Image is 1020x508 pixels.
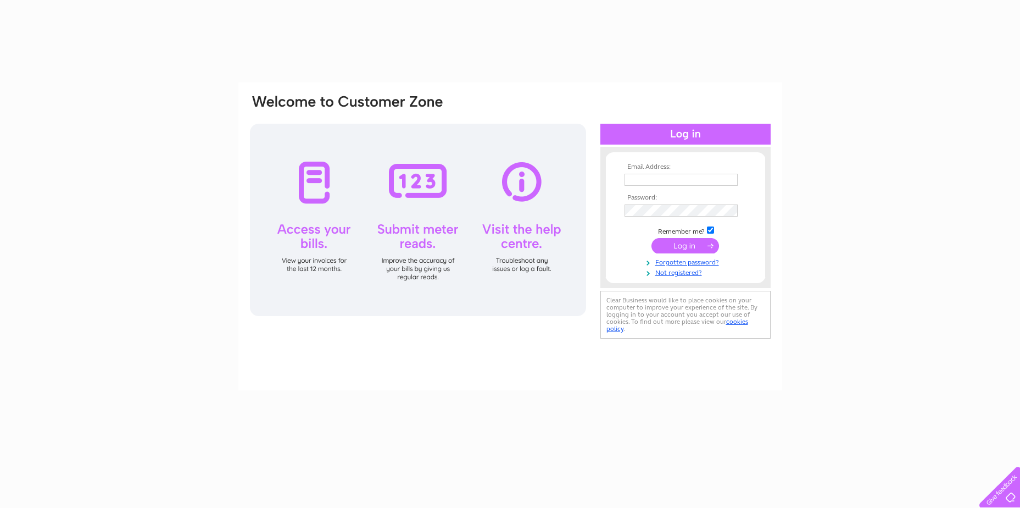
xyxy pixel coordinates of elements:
input: Submit [651,238,719,253]
td: Remember me? [622,225,749,236]
th: Email Address: [622,163,749,171]
a: Forgotten password? [625,256,749,267]
th: Password: [622,194,749,202]
a: cookies policy [606,318,748,333]
div: Clear Business would like to place cookies on your computer to improve your experience of the sit... [600,291,771,339]
a: Not registered? [625,267,749,277]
